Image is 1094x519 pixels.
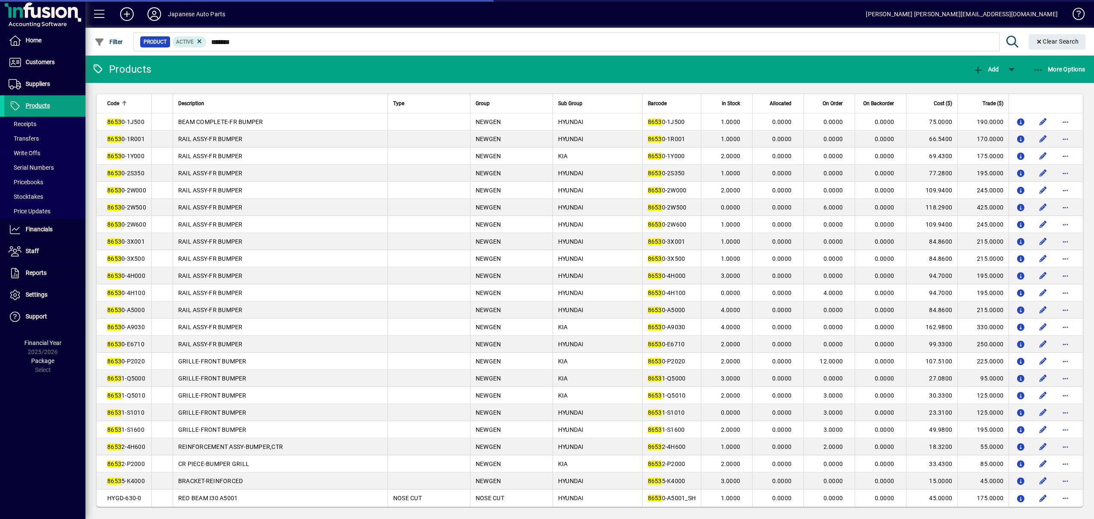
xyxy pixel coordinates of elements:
[107,272,121,279] em: 8653
[178,238,243,245] span: RAIL ASSY-FR BUMPER
[1036,286,1050,300] button: Edit
[4,204,85,218] a: Price Updates
[648,238,662,245] em: 8653
[107,289,145,296] span: 0-4H100
[393,99,465,108] div: Type
[1059,201,1072,214] button: More options
[772,136,792,142] span: 0.0000
[1036,183,1050,197] button: Edit
[9,193,43,200] span: Stocktakes
[906,318,957,336] td: 162.9800
[26,80,50,87] span: Suppliers
[875,272,894,279] span: 0.0000
[1059,372,1072,385] button: More options
[971,62,1001,77] button: Add
[875,238,894,245] span: 0.0000
[721,324,741,330] span: 4.0000
[1036,149,1050,163] button: Edit
[476,170,501,177] span: NEWGEN
[4,30,85,51] a: Home
[9,164,54,171] span: Serial Numbers
[1035,38,1079,45] span: Clear Search
[906,336,957,353] td: 99.3300
[648,289,686,296] span: 0-4H100
[875,153,894,159] span: 0.0000
[957,199,1009,216] td: 425.0000
[476,136,501,142] span: NEWGEN
[178,118,263,125] span: BEAM COMPLETE-FR BUMPER
[906,182,957,199] td: 109.9400
[809,99,850,108] div: On Order
[1059,183,1072,197] button: More options
[957,165,1009,182] td: 195.0000
[823,289,843,296] span: 4.0000
[1059,235,1072,248] button: More options
[823,238,843,245] span: 0.0000
[957,318,1009,336] td: 330.0000
[1036,372,1050,385] button: Edit
[906,113,957,130] td: 75.0000
[107,204,146,211] span: 0-2W500
[476,324,501,330] span: NEWGEN
[144,38,167,46] span: Product
[1036,354,1050,368] button: Edit
[4,52,85,73] a: Customers
[648,187,687,194] span: 0-2W000
[906,353,957,370] td: 107.5100
[1036,389,1050,402] button: Edit
[558,99,582,108] span: Sub Group
[1059,115,1072,129] button: More options
[1059,474,1072,488] button: More options
[875,324,894,330] span: 0.0000
[934,99,952,108] span: Cost ($)
[1036,423,1050,436] button: Edit
[476,221,501,228] span: NEWGEN
[875,204,894,211] span: 0.0000
[823,255,843,262] span: 0.0000
[957,130,1009,147] td: 170.0000
[558,136,584,142] span: HYUNDAI
[721,204,741,211] span: 0.0000
[178,272,243,279] span: RAIL ASSY-FR BUMPER
[107,238,145,245] span: 0-3X001
[107,238,121,245] em: 8653
[9,135,39,142] span: Transfers
[648,307,662,313] em: 8653
[107,307,121,313] em: 8653
[957,267,1009,284] td: 195.0000
[906,267,957,284] td: 94.7000
[648,221,687,228] span: 0-2W600
[957,284,1009,301] td: 195.0000
[772,118,792,125] span: 0.0000
[107,307,145,313] span: 0-A5000
[9,150,40,156] span: Write Offs
[107,136,121,142] em: 8653
[1059,491,1072,505] button: More options
[26,313,47,320] span: Support
[173,36,207,47] mat-chip: Activation Status: Active
[1036,320,1050,334] button: Edit
[648,187,662,194] em: 8653
[648,221,662,228] em: 8653
[648,153,685,159] span: 0-1Y000
[648,136,685,142] span: 0-1R001
[92,34,125,50] button: Filter
[772,255,792,262] span: 0.0000
[26,226,53,233] span: Financials
[141,6,168,22] button: Profile
[1059,389,1072,402] button: More options
[1029,34,1086,50] button: Clear
[107,187,121,194] em: 8653
[107,324,145,330] span: 0-A9030
[875,341,894,348] span: 0.0000
[721,118,741,125] span: 1.0000
[648,118,685,125] span: 0-1J500
[1059,406,1072,419] button: More options
[558,118,584,125] span: HYUNDAI
[558,153,568,159] span: KIA
[1036,252,1050,265] button: Edit
[721,221,741,228] span: 1.0000
[722,99,740,108] span: In Stock
[706,99,748,108] div: In Stock
[4,146,85,160] a: Write Offs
